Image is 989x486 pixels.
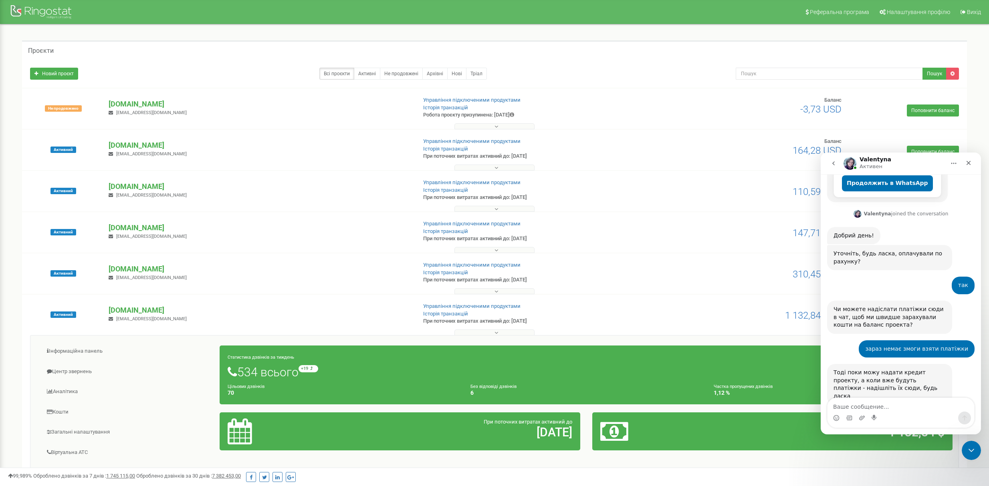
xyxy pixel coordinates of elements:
[907,104,959,116] a: Поповнити баланс
[50,147,76,153] span: Активний
[299,365,318,372] small: +19
[347,426,572,439] h2: [DATE]
[824,138,842,144] span: Баланс
[793,186,842,197] span: 110,59 USD
[714,390,945,396] h4: 1,12 %
[116,275,187,280] span: [EMAIL_ADDRESS][DOMAIN_NAME]
[228,365,945,379] h1: 534 всього
[228,355,294,360] small: Статистика дзвінків за тиждень
[45,105,82,112] span: Не продовжено
[967,9,981,15] span: Вихід
[423,228,468,234] a: Історія транзакцій
[423,187,468,193] a: Історія транзакцій
[423,153,646,160] p: При поточних витратах активний до: [DATE]
[228,390,458,396] h4: 70
[50,311,76,318] span: Активний
[821,153,981,434] iframe: Intercom live chat
[116,234,187,239] span: [EMAIL_ADDRESS][DOMAIN_NAME]
[116,110,187,115] span: [EMAIL_ADDRESS][DOMAIN_NAME]
[907,146,959,158] a: Поповнити баланс
[30,68,78,80] a: Новий проєкт
[423,97,521,103] a: Управління підключеними продуктами
[800,104,842,115] span: -3,73 USD
[423,303,521,309] a: Управління підключеними продуктами
[109,264,410,274] p: [DOMAIN_NAME]
[50,229,76,235] span: Активний
[106,473,135,479] u: 1 745 115,00
[228,384,264,389] small: Цільових дзвінків
[422,68,448,80] a: Архівні
[109,181,410,192] p: [DOMAIN_NAME]
[793,145,842,156] span: 164,28 USD
[447,68,466,80] a: Нові
[423,138,521,144] a: Управління підключеними продуктами
[470,384,517,389] small: Без відповіді дзвінків
[423,235,646,243] p: При поточних витратах активний до: [DATE]
[36,422,220,442] a: Загальні налаштування
[423,311,468,317] a: Історія транзакцій
[354,68,380,80] a: Активні
[423,221,521,227] a: Управління підключеними продуктами
[922,68,947,80] button: Пошук
[719,426,945,439] h2: 1 132,84 $
[736,68,923,80] input: Пошук
[423,146,468,152] a: Історія транзакцій
[962,441,981,460] iframe: Intercom live chat
[423,317,646,325] p: При поточних витратах активний до: [DATE]
[319,68,354,80] a: Всі проєкти
[887,9,950,15] span: Налаштування профілю
[8,473,32,479] span: 99,989%
[36,443,220,462] a: Віртуальна АТС
[36,341,220,361] a: Інформаційна панель
[36,463,220,482] a: Наскрізна аналітика
[423,104,468,110] a: Історія транзакцій
[423,179,521,185] a: Управління підключеними продуктами
[466,68,487,80] a: Тріал
[36,402,220,422] a: Кошти
[470,390,701,396] h4: 6
[136,473,241,479] span: Оброблено дзвінків за 30 днів :
[36,382,220,402] a: Аналiтика
[33,473,135,479] span: Оброблено дзвінків за 7 днів :
[423,276,646,284] p: При поточних витратах активний до: [DATE]
[714,384,773,389] small: Частка пропущених дзвінків
[785,310,842,321] span: 1 132,84 USD
[423,111,646,119] p: Робота проєкту призупинена: [DATE]
[810,9,869,15] span: Реферальна програма
[380,68,423,80] a: Не продовжені
[423,262,521,268] a: Управління підключеними продуктами
[109,223,410,233] p: [DOMAIN_NAME]
[793,269,842,280] span: 310,45 USD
